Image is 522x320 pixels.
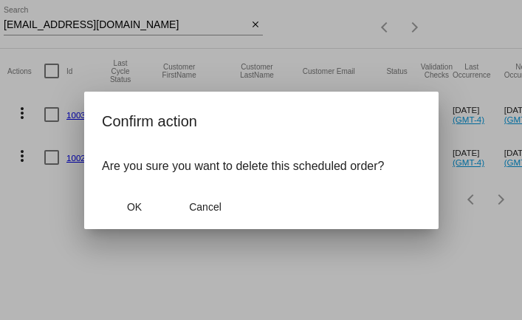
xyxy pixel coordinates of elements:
[102,194,167,220] button: Close dialog
[102,109,421,133] h2: Confirm action
[126,201,141,213] span: OK
[102,160,421,173] p: Are you sure you want to delete this scheduled order?
[173,194,238,220] button: Close dialog
[189,201,221,213] span: Cancel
